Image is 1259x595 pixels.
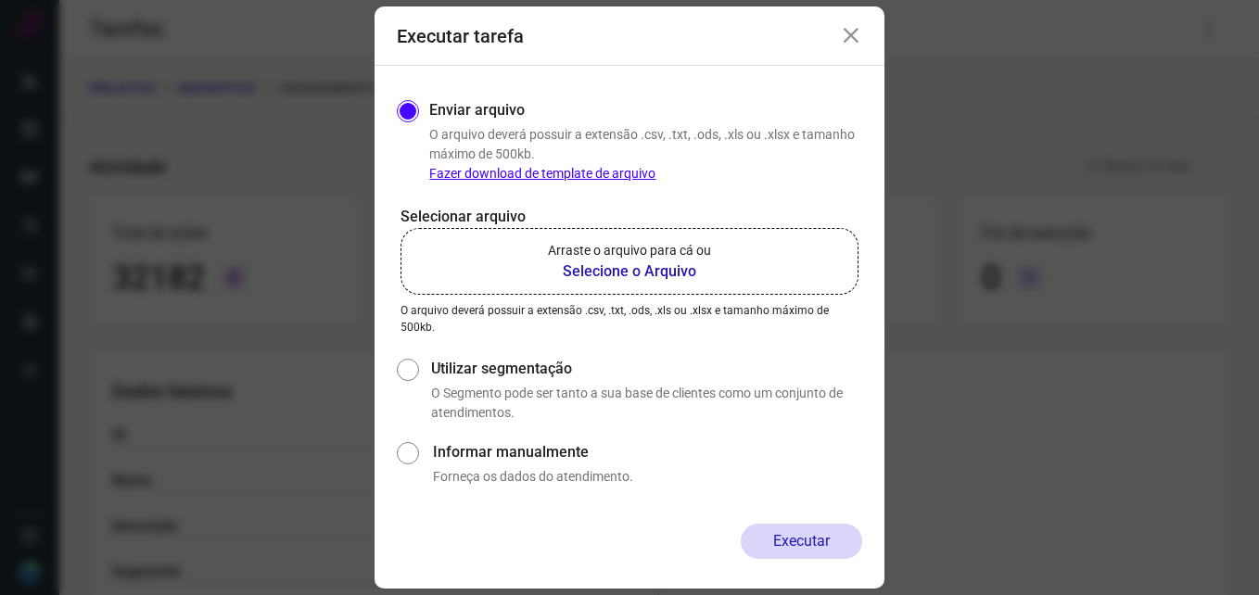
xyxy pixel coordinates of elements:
h3: Executar tarefa [397,25,524,47]
label: Utilizar segmentação [431,358,862,380]
p: O Segmento pode ser tanto a sua base de clientes como um conjunto de atendimentos. [431,384,862,423]
a: Fazer download de template de arquivo [429,166,655,181]
p: O arquivo deverá possuir a extensão .csv, .txt, .ods, .xls ou .xlsx e tamanho máximo de 500kb. [401,302,858,335]
label: Enviar arquivo [429,99,525,121]
p: Arraste o arquivo para cá ou [548,241,711,260]
b: Selecione o Arquivo [548,260,711,283]
p: Selecionar arquivo [401,206,858,228]
button: Executar [741,524,862,559]
label: Informar manualmente [433,441,862,463]
p: Forneça os dados do atendimento. [433,467,862,487]
p: O arquivo deverá possuir a extensão .csv, .txt, .ods, .xls ou .xlsx e tamanho máximo de 500kb. [429,125,862,184]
